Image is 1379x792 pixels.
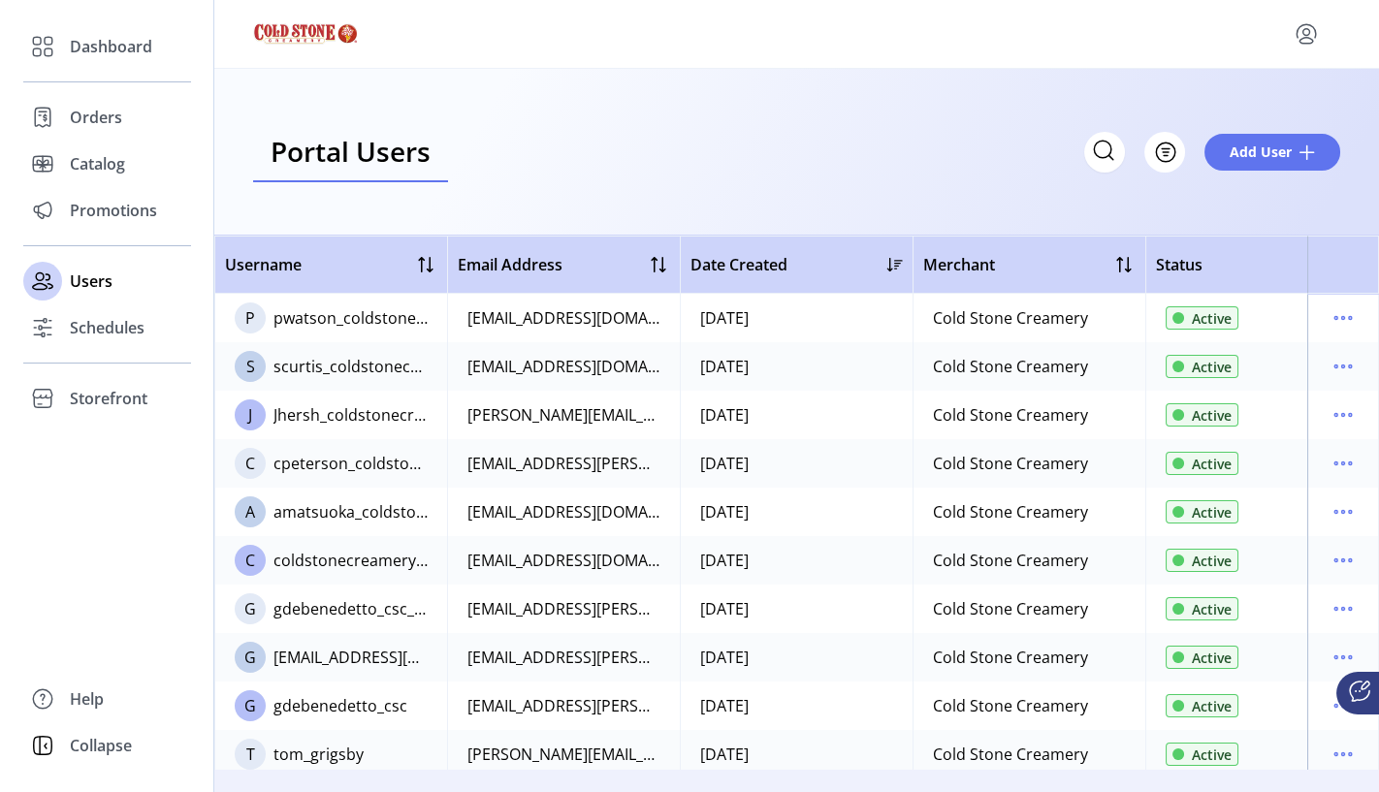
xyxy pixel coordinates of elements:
[1230,142,1292,162] span: Add User
[244,694,256,717] span: G
[1328,496,1359,527] button: menu
[680,730,913,778] td: [DATE]
[245,549,255,572] span: C
[1192,696,1232,716] span: Active
[1291,18,1322,49] button: menu
[933,743,1088,766] div: Cold Stone Creamery
[225,253,302,276] span: Username
[253,22,358,46] img: logo
[680,391,913,439] td: [DATE]
[467,646,660,669] div: [EMAIL_ADDRESS][PERSON_NAME][DOMAIN_NAME]
[933,306,1088,330] div: Cold Stone Creamery
[1328,351,1359,382] button: menu
[467,306,660,330] div: [EMAIL_ADDRESS][DOMAIN_NAME]
[70,152,125,175] span: Catalog
[933,355,1088,378] div: Cold Stone Creamery
[70,316,144,339] span: Schedules
[1328,690,1359,721] button: menu
[1192,308,1232,329] span: Active
[1192,502,1232,523] span: Active
[1328,739,1359,770] button: menu
[467,597,660,620] div: [EMAIL_ADDRESS][PERSON_NAME][DOMAIN_NAME]
[245,500,255,523] span: A
[246,743,255,766] span: T
[245,306,255,330] span: P
[933,646,1088,669] div: Cold Stone Creamery
[933,452,1088,475] div: Cold Stone Creamery
[70,106,122,129] span: Orders
[70,734,132,757] span: Collapse
[1328,399,1359,430] button: menu
[680,536,913,585] td: [DATE]
[680,342,913,391] td: [DATE]
[70,269,112,293] span: Users
[273,743,364,766] div: tom_grigsby
[933,500,1088,523] div: Cold Stone Creamery
[271,138,431,165] span: Portal Users
[467,355,660,378] div: [EMAIL_ADDRESS][DOMAIN_NAME]
[933,403,1088,427] div: Cold Stone Creamery
[244,597,256,620] span: G
[1144,132,1185,173] button: Filter Button
[273,597,428,620] div: gdebenedetto_csc_gr
[933,694,1088,717] div: Cold Stone Creamery
[680,488,913,536] td: [DATE]
[70,35,152,58] span: Dashboard
[467,403,660,427] div: [PERSON_NAME][EMAIL_ADDRESS][PERSON_NAME][DOMAIN_NAME]
[467,452,660,475] div: [EMAIL_ADDRESS][PERSON_NAME][DOMAIN_NAME]
[467,549,660,572] div: [EMAIL_ADDRESS][DOMAIN_NAME]
[680,633,913,681] td: [DATE]
[690,253,787,276] span: Date Created
[70,687,104,711] span: Help
[273,646,428,669] div: [EMAIL_ADDRESS][PERSON_NAME][DOMAIN_NAME]
[273,355,428,378] div: scurtis_coldstonecreamery
[1328,545,1359,576] button: menu
[1156,253,1203,276] span: Status
[458,253,562,276] span: Email Address
[273,549,428,572] div: coldstonecreamery_emp
[273,403,428,427] div: Jhersh_coldstonecreamery
[273,694,407,717] div: gdebenedetto_csc
[1192,599,1232,619] span: Active
[467,694,660,717] div: [EMAIL_ADDRESS][PERSON_NAME][DOMAIN_NAME]
[1328,642,1359,673] button: menu
[680,681,913,730] td: [DATE]
[1192,405,1232,426] span: Active
[70,199,157,222] span: Promotions
[253,122,448,183] a: Portal Users
[933,549,1088,572] div: Cold Stone Creamery
[244,646,256,669] span: G
[1192,744,1232,765] span: Active
[1084,132,1125,173] input: Search
[1328,593,1359,624] button: menu
[70,387,147,410] span: Storefront
[680,294,913,342] td: [DATE]
[245,452,255,475] span: C
[1192,551,1232,571] span: Active
[1204,134,1340,171] button: Add User
[246,355,255,378] span: S
[680,585,913,633] td: [DATE]
[273,306,428,330] div: pwatson_coldstonecreamery
[1328,448,1359,479] button: menu
[1192,454,1232,474] span: Active
[273,500,428,523] div: amatsuoka_coldstonecreamery
[1328,302,1359,333] button: menu
[467,500,660,523] div: [EMAIL_ADDRESS][DOMAIN_NAME]
[923,253,995,276] span: Merchant
[1192,357,1232,377] span: Active
[1192,648,1232,668] span: Active
[248,403,252,427] span: J
[273,452,428,475] div: cpeterson_coldstonecreamery
[933,597,1088,620] div: Cold Stone Creamery
[680,439,913,488] td: [DATE]
[467,743,660,766] div: [PERSON_NAME][EMAIL_ADDRESS][PERSON_NAME][DOMAIN_NAME]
